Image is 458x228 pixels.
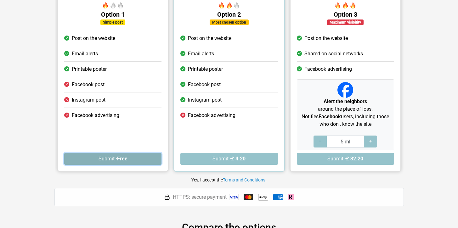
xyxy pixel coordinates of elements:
[64,153,161,165] button: Submit ·Free
[304,50,363,58] span: Shared on social networks
[297,11,394,18] h5: Option 3
[188,112,235,119] span: Facebook advertising
[180,153,278,165] button: Submit ·£ 4.20
[188,96,222,104] span: Instagram post
[209,19,248,25] div: Most chosen option
[273,194,283,200] img: American Express
[337,82,353,98] img: Facebook
[72,65,107,73] span: Printable poster
[223,177,265,182] a: Terms and Conditions
[100,19,125,25] div: Simple post
[299,113,391,128] p: Notifies users, including those who don’t know the site
[72,81,105,88] span: Facebook post
[72,35,115,42] span: Post on the website
[117,156,127,162] strong: Free
[72,112,119,119] span: Facebook advertising
[191,177,267,182] small: Yes, I accept the .
[297,153,394,165] button: Submit ·£ 32.20
[231,156,246,162] strong: £ 4.20
[288,194,294,200] img: Klarna
[346,156,363,162] strong: £ 32.20
[304,65,352,73] span: Facebook advertising
[299,98,391,113] p: around the place of loss.
[258,192,268,202] img: Apple Pay
[229,194,239,200] img: Visa
[188,81,221,88] span: Facebook post
[164,194,170,200] img: HTTPS: secure payment
[173,193,227,201] span: HTTPS: secure payment
[188,50,214,58] span: Email alerts
[64,11,161,18] h5: Option 1
[188,65,223,73] span: Printable poster
[244,194,253,200] img: Mastercard
[327,19,364,25] div: Maximum visibility
[319,114,341,120] strong: Facebook
[324,98,367,104] strong: Alert the neighbors
[188,35,231,42] span: Post on the website
[72,50,98,58] span: Email alerts
[304,35,348,42] span: Post on the website
[180,11,278,18] h5: Option 2
[72,96,105,104] span: Instagram post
